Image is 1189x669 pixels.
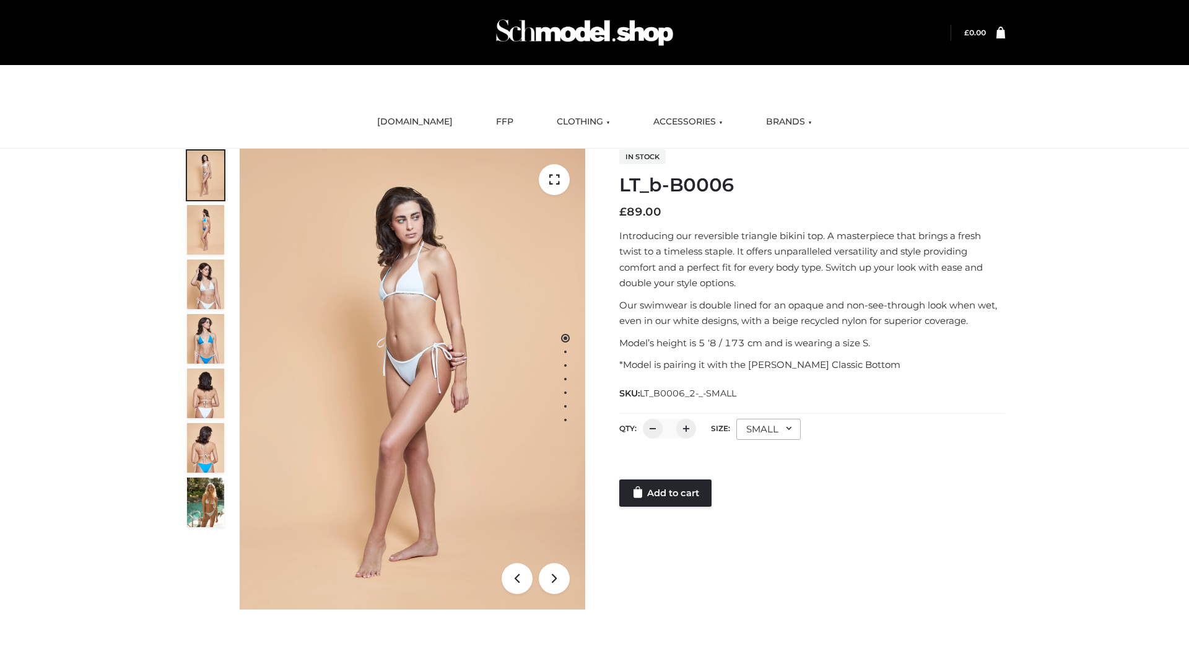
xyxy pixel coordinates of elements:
[964,28,986,37] bdi: 0.00
[619,479,712,507] a: Add to cart
[964,28,969,37] span: £
[619,335,1005,351] p: Model’s height is 5 ‘8 / 173 cm and is wearing a size S.
[619,357,1005,373] p: *Model is pairing it with the [PERSON_NAME] Classic Bottom
[368,108,462,136] a: [DOMAIN_NAME]
[757,108,821,136] a: BRANDS
[619,205,627,219] span: £
[619,424,637,433] label: QTY:
[187,151,224,200] img: ArielClassicBikiniTop_CloudNine_AzureSky_OW114ECO_1-scaled.jpg
[487,108,523,136] a: FFP
[640,388,736,399] span: LT_B0006_2-_-SMALL
[644,108,732,136] a: ACCESSORIES
[619,228,1005,291] p: Introducing our reversible triangle bikini top. A masterpiece that brings a fresh twist to a time...
[619,386,738,401] span: SKU:
[964,28,986,37] a: £0.00
[736,419,801,440] div: SMALL
[619,297,1005,329] p: Our swimwear is double lined for an opaque and non-see-through look when wet, even in our white d...
[619,205,661,219] bdi: 89.00
[187,423,224,473] img: ArielClassicBikiniTop_CloudNine_AzureSky_OW114ECO_8-scaled.jpg
[619,174,1005,196] h1: LT_b-B0006
[240,149,585,610] img: ArielClassicBikiniTop_CloudNine_AzureSky_OW114ECO_1
[619,149,666,164] span: In stock
[187,369,224,418] img: ArielClassicBikiniTop_CloudNine_AzureSky_OW114ECO_7-scaled.jpg
[187,205,224,255] img: ArielClassicBikiniTop_CloudNine_AzureSky_OW114ECO_2-scaled.jpg
[187,478,224,527] img: Arieltop_CloudNine_AzureSky2.jpg
[492,8,677,57] img: Schmodel Admin 964
[187,314,224,364] img: ArielClassicBikiniTop_CloudNine_AzureSky_OW114ECO_4-scaled.jpg
[187,260,224,309] img: ArielClassicBikiniTop_CloudNine_AzureSky_OW114ECO_3-scaled.jpg
[711,424,730,433] label: Size:
[547,108,619,136] a: CLOTHING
